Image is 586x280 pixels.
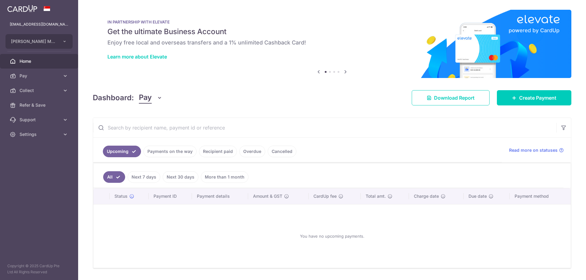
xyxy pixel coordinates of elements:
[20,58,60,64] span: Home
[201,171,248,183] a: More than 1 month
[103,171,125,183] a: All
[20,102,60,108] span: Refer & Save
[510,188,571,204] th: Payment method
[519,94,556,101] span: Create Payment
[509,147,558,153] span: Read more on statuses
[114,193,128,199] span: Status
[412,90,490,105] a: Download Report
[366,193,386,199] span: Total amt.
[7,5,37,12] img: CardUp
[107,27,557,37] h5: Get the ultimate Business Account
[434,94,475,101] span: Download Report
[253,193,282,199] span: Amount & GST
[313,193,337,199] span: CardUp fee
[163,171,198,183] a: Next 30 days
[20,87,60,94] span: Collect
[20,73,60,79] span: Pay
[199,146,237,157] a: Recipient paid
[143,146,197,157] a: Payments on the way
[103,146,141,157] a: Upcoming
[414,193,439,199] span: Charge date
[149,188,192,204] th: Payment ID
[20,117,60,123] span: Support
[10,21,68,27] p: [EMAIL_ADDRESS][DOMAIN_NAME]
[468,193,487,199] span: Due date
[192,188,248,204] th: Payment details
[268,146,296,157] a: Cancelled
[139,92,152,104] span: Pay
[497,90,571,105] a: Create Payment
[239,146,265,157] a: Overdue
[139,92,162,104] button: Pay
[101,209,563,263] div: You have no upcoming payments.
[509,147,564,153] a: Read more on statuses
[20,131,60,137] span: Settings
[5,34,73,49] button: [PERSON_NAME] MANAGEMENT CONSULTANCY (S) PTE. LTD.
[107,19,557,24] p: IN PARTNERSHIP WITH ELEVATE
[93,92,134,103] h4: Dashboard:
[107,39,557,46] h6: Enjoy free local and overseas transfers and a 1% unlimited Cashback Card!
[128,171,160,183] a: Next 7 days
[93,10,571,78] img: Renovation banner
[93,118,556,137] input: Search by recipient name, payment id or reference
[11,38,56,44] span: [PERSON_NAME] MANAGEMENT CONSULTANCY (S) PTE. LTD.
[107,54,167,60] a: Learn more about Elevate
